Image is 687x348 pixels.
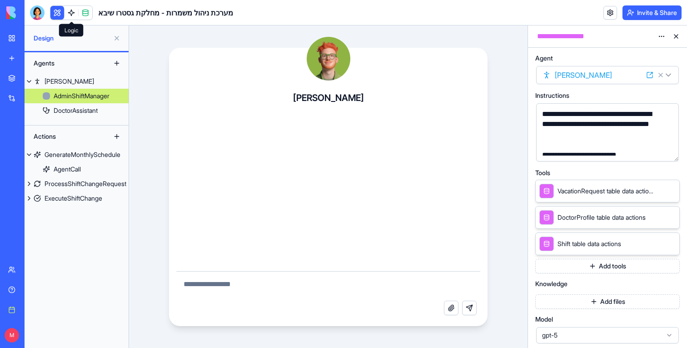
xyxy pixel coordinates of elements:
div: ProcessShiftChangeRequest [45,179,126,188]
span: VacationRequest table data actions [558,187,654,196]
div: Agents [29,56,102,71]
a: [PERSON_NAME] [25,74,129,89]
a: AdminShiftManager [25,89,129,103]
span: Shift table data actions [558,239,621,248]
button: Add tools [535,259,680,273]
div: [PERSON_NAME] [45,77,94,86]
div: Logic [59,24,84,37]
span: DoctorProfile table data actions [558,213,646,222]
a: ExecuteShiftChange [25,191,129,206]
span: Design [34,34,110,43]
div: AdminShiftManager [54,91,110,101]
a: GenerateMonthlySchedule [25,147,129,162]
span: Agent [535,55,553,61]
h1: מערכת ניהול משמרות - מחלקת גסטרו שיבא [98,7,233,18]
img: logo [6,6,63,19]
span: Knowledge [535,281,568,287]
a: DoctorAssistant [25,103,129,118]
span: gpt-5 [542,331,662,340]
div: ExecuteShiftChange [45,194,102,203]
span: Instructions [535,92,569,99]
span: M [5,328,19,343]
button: Add files [535,294,680,309]
span: Model [535,316,553,323]
div: GenerateMonthlySchedule [45,150,120,159]
div: AgentCall [54,165,81,174]
button: Invite & Share [622,5,682,20]
div: DoctorAssistant [54,106,98,115]
h4: [PERSON_NAME] [293,91,364,104]
span: Tools [535,170,550,176]
a: AgentCall [25,162,129,177]
div: Actions [29,129,102,144]
a: ProcessShiftChangeRequest [25,177,129,191]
